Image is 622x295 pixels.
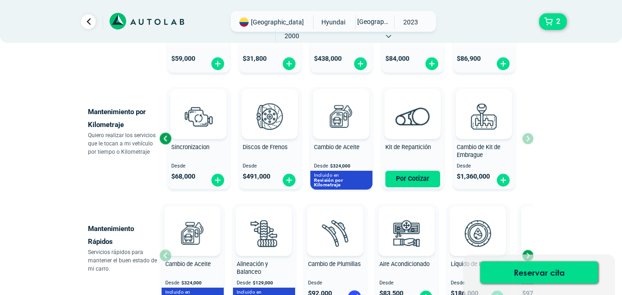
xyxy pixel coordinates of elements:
[165,289,220,295] p: Incluido en
[171,144,209,150] span: Sincronizacion
[253,280,273,285] span: $ 129,000
[330,163,350,168] span: $ 324,000
[314,172,369,178] p: Incluido en
[243,173,270,180] span: $ 491,000
[457,55,481,63] span: $ 86,900
[158,132,172,145] div: Previous slide
[282,57,296,71] img: fi_plus-circle2.svg
[315,213,355,254] img: plumillas-v3.svg
[470,91,498,119] img: AD0BCuuxAAAAAElFTkSuQmCC
[243,55,267,63] span: $ 31,800
[464,208,492,236] img: AD0BCuuxAAAAAElFTkSuQmCC
[314,55,342,63] span: $ 438,000
[181,280,202,285] span: $ 324,000
[314,163,328,169] span: Desde
[171,29,213,43] span: Revisión de Aire Acondicionado
[243,163,297,169] span: Desde
[168,87,230,189] button: Sincronizacion Desde $68,000
[379,260,430,267] span: Aire Acondicionado
[244,213,284,254] img: alineacion_y_balanceo-v3.svg
[385,55,409,63] span: $ 84,000
[453,87,515,189] button: Cambio de Kit de Embrague Desde $1,360,000
[317,15,350,29] span: HYUNDAI
[185,91,212,119] img: AD0BCuuxAAAAAElFTkSuQmCC
[457,144,500,158] span: Cambio de Kit de Embrague
[308,280,363,286] span: Desde
[424,57,439,71] img: fi_plus-circle2.svg
[276,29,308,43] span: 2000
[243,144,288,150] span: Discos de Frenos
[353,57,368,71] img: fi_plus-circle2.svg
[395,15,427,29] span: 2023
[178,96,219,137] img: sincronizacion-v3.svg
[327,91,355,119] img: AD0BCuuxAAAAAElFTkSuQmCC
[451,260,497,267] span: Líquido de Frenos
[88,222,159,248] p: Mantenimiento Rápidos
[256,91,284,119] img: AD0BCuuxAAAAAElFTkSuQmCC
[88,248,159,273] p: Servicios rápidos para mantener el buen estado de mi carro.
[529,213,570,254] img: liquido_refrigerante-v3.svg
[356,15,389,28] span: [GEOGRAPHIC_DATA]
[310,87,372,189] button: Cambio de Aceite Desde $324,000 Incluido en Revisión por Kilometraje
[210,57,225,71] img: fi_plus-circle2.svg
[88,131,159,156] p: Quiero realizar los servicios que le tocan a mi vehículo por tiempo o Kilometraje
[237,260,268,275] span: Alineación y Balanceo
[539,13,567,30] button: 2
[321,208,349,236] img: AD0BCuuxAAAAAElFTkSuQmCC
[480,261,598,283] button: Reservar cita
[521,249,535,262] div: Next slide
[165,260,211,267] span: Cambio de Aceite
[88,105,159,131] p: Mantenimiento por Kilometraje
[179,208,206,236] img: AD0BCuuxAAAAAElFTkSuQmCC
[172,213,213,254] img: cambio_de_aceite-v3.svg
[250,208,278,236] img: AD0BCuuxAAAAAElFTkSuQmCC
[458,213,498,254] img: liquido_frenos-v3.svg
[379,280,434,286] span: Desde
[171,173,195,180] span: $ 68,000
[210,173,225,187] img: fi_plus-circle2.svg
[81,14,96,29] a: Ir al paso anterior
[496,57,511,71] img: fi_plus-circle2.svg
[251,17,304,27] span: [GEOGRAPHIC_DATA]
[393,208,420,236] img: AD0BCuuxAAAAAElFTkSuQmCC
[386,213,427,254] img: aire_acondicionado-v3.svg
[395,108,430,126] img: correa_de_reparticion-v3.svg
[451,280,506,286] span: Desde
[554,14,563,29] span: 2
[399,91,426,119] img: AD0BCuuxAAAAAElFTkSuQmCC
[385,171,440,187] button: Por Cotizar
[457,173,490,180] span: $ 1,360,000
[237,289,291,295] p: Incluido en
[314,177,343,188] b: Revisión por Kilometraje
[282,173,296,187] img: fi_plus-circle2.svg
[457,163,512,169] span: Desde
[250,96,290,137] img: frenos2-v3.svg
[239,17,249,27] img: Flag of COLOMBIA
[321,96,361,137] img: cambio_de_aceite-v3.svg
[171,55,195,63] span: $ 59,000
[382,87,444,189] button: Kit de Repartición Por Cotizar
[237,280,251,286] span: Desde
[308,260,361,267] span: Cambio de Plumillas
[464,96,504,137] img: kit_de_embrague-v3.svg
[314,144,360,150] span: Cambio de Aceite
[314,29,369,43] span: Revisión Tecnomecánica + Rg
[496,173,511,187] img: fi_plus-circle2.svg
[239,87,301,189] button: Discos de Frenos Desde $491,000
[171,163,226,169] span: Desde
[165,280,180,286] span: Desde
[385,144,431,150] span: Kit de Repartición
